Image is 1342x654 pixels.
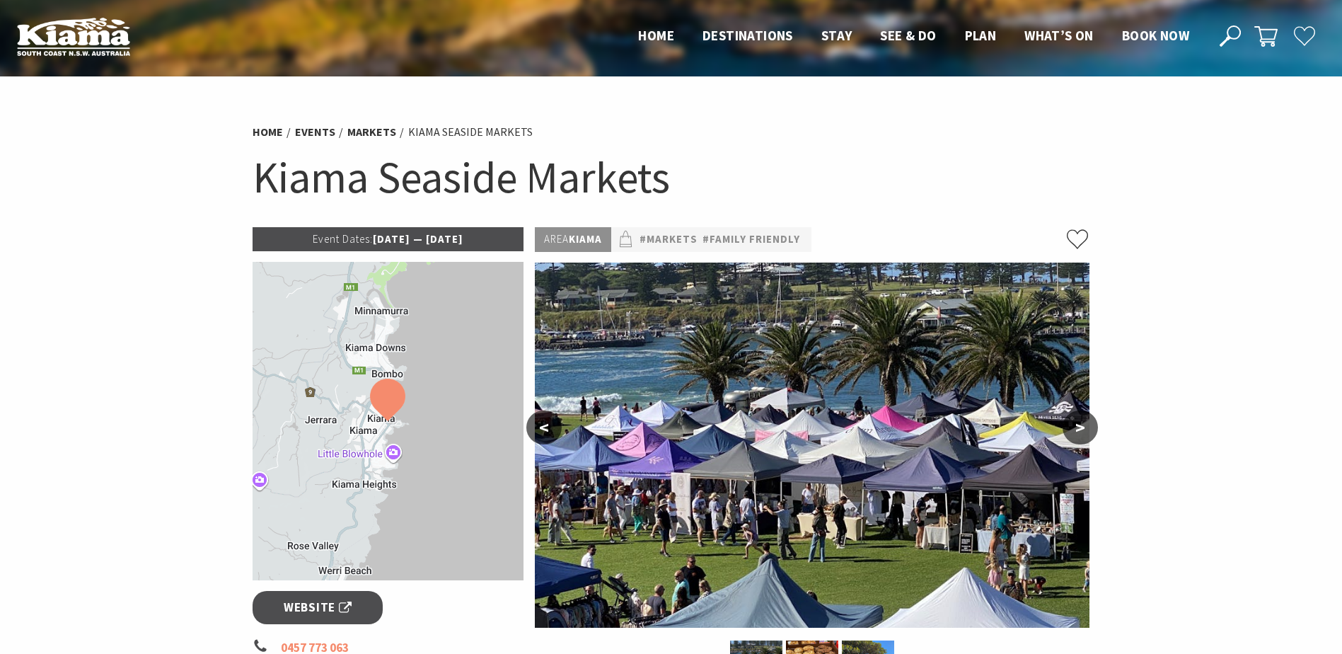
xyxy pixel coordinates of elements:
[1024,27,1094,44] span: What’s On
[640,231,698,248] a: #Markets
[1063,411,1098,444] button: >
[535,263,1089,628] img: Kiama Seaside Market
[638,27,674,44] span: Home
[965,27,997,44] span: Plan
[408,123,533,142] li: Kiama Seaside Markets
[535,227,611,252] p: Kiama
[1122,27,1189,44] span: Book now
[295,125,335,139] a: Events
[702,231,800,248] a: #Family Friendly
[526,411,562,444] button: <
[253,591,383,624] a: Website
[253,227,524,251] p: [DATE] — [DATE]
[624,25,1203,48] nav: Main Menu
[313,232,373,246] span: Event Dates:
[17,17,130,56] img: Kiama Logo
[347,125,396,139] a: Markets
[880,27,936,44] span: See & Do
[821,27,852,44] span: Stay
[253,149,1090,206] h1: Kiama Seaside Markets
[253,125,283,139] a: Home
[544,232,569,246] span: Area
[702,27,793,44] span: Destinations
[284,598,352,617] span: Website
